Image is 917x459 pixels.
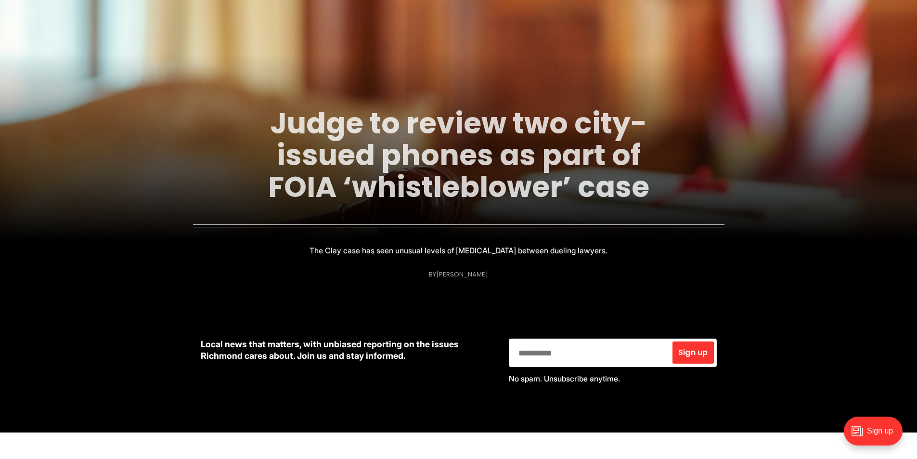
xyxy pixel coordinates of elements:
[678,349,708,356] span: Sign up
[268,103,649,207] a: Judge to review two city-issued phones as part of FOIA ‘whistleblower’ case
[429,271,488,278] div: By
[310,244,607,257] p: The Clay case has seen unusual levels of [MEDICAL_DATA] between dueling lawyers.
[836,412,917,459] iframe: portal-trigger
[436,270,488,279] a: [PERSON_NAME]
[509,374,620,383] span: No spam. Unsubscribe anytime.
[672,341,713,364] button: Sign up
[201,339,493,362] p: Local news that matters, with unbiased reporting on the issues Richmond cares about. Join us and ...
